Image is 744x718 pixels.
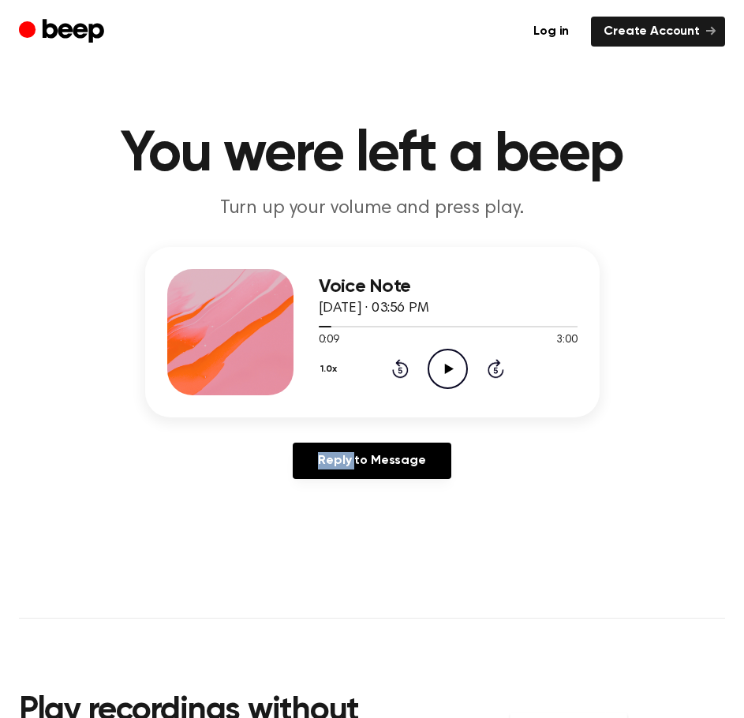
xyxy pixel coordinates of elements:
p: Turn up your volume and press play. [69,196,675,222]
h1: You were left a beep [19,126,725,183]
a: Reply to Message [293,443,451,479]
h3: Voice Note [319,276,578,297]
span: 3:00 [556,332,577,349]
a: Log in [521,17,581,47]
button: 1.0x [319,356,343,383]
a: Create Account [591,17,725,47]
a: Beep [19,17,108,47]
span: 0:09 [319,332,339,349]
span: [DATE] · 03:56 PM [319,301,429,316]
